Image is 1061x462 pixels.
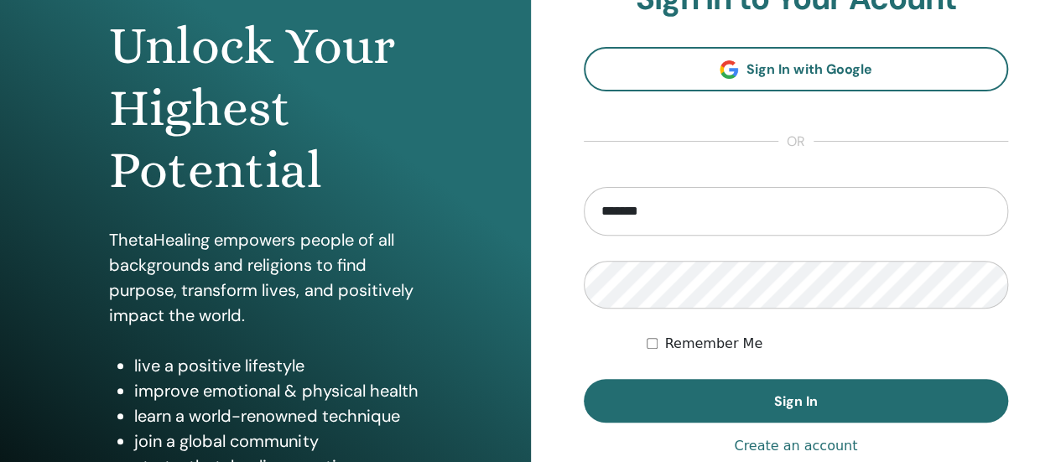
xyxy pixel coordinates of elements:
li: learn a world-renowned technique [134,403,421,428]
li: join a global community [134,428,421,454]
span: or [778,132,814,152]
a: Sign In with Google [584,47,1009,91]
span: Sign In with Google [746,60,871,78]
button: Sign In [584,379,1009,423]
li: improve emotional & physical health [134,378,421,403]
p: ThetaHealing empowers people of all backgrounds and religions to find purpose, transform lives, a... [109,227,421,328]
li: live a positive lifestyle [134,353,421,378]
label: Remember Me [664,334,762,354]
span: Sign In [774,392,818,410]
h1: Unlock Your Highest Potential [109,15,421,202]
a: Create an account [734,436,857,456]
div: Keep me authenticated indefinitely or until I manually logout [647,334,1008,354]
